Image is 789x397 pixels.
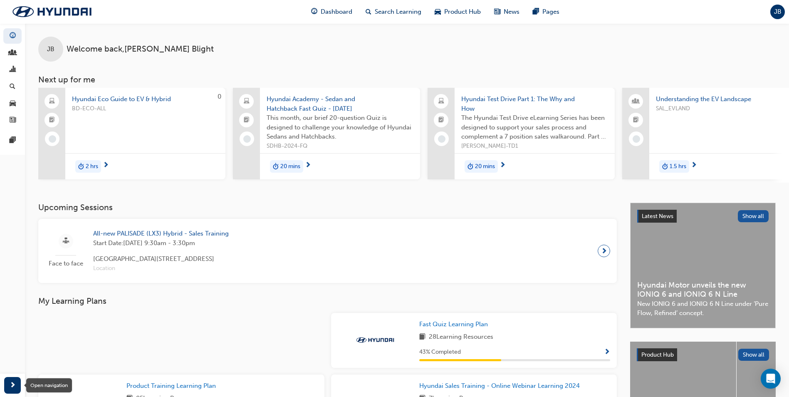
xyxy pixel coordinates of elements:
span: duration-icon [467,161,473,172]
span: Pages [542,7,559,17]
span: people-icon [10,50,16,57]
span: All-new PALISADE (LX3) Hybrid - Sales Training [93,229,229,238]
span: people-icon [633,96,639,107]
a: Face to faceAll-new PALISADE (LX3) Hybrid - Sales TrainingStart Date:[DATE] 9:30am - 3:30pm[GEOGR... [45,226,610,276]
span: chart-icon [10,66,16,74]
a: Fast Quiz Learning Plan [419,320,491,329]
span: guage-icon [311,7,317,17]
a: pages-iconPages [526,3,566,20]
span: Show Progress [604,349,610,356]
span: learningRecordVerb_NONE-icon [438,135,445,143]
span: pages-icon [533,7,539,17]
span: duration-icon [78,161,84,172]
a: Latest NewsShow all [637,210,769,223]
span: laptop-icon [438,96,444,107]
span: JB [47,45,54,54]
button: Show all [738,349,769,361]
span: New IONIQ 6 and IONIQ 6 N Line under ‘Pure Flow, Refined’ concept. [637,299,769,318]
a: Product Training Learning Plan [126,381,219,391]
span: Search Learning [375,7,421,17]
span: News [504,7,519,17]
span: Welcome back , [PERSON_NAME] Blight [67,45,214,54]
button: Show Progress [604,347,610,357]
div: Open Intercom Messenger [761,369,781,389]
span: Hyundai Eco Guide to EV & Hybrid [72,94,219,104]
span: SDHB-2024-FQ [267,141,413,151]
span: learningRecordVerb_NONE-icon [49,135,56,143]
span: next-icon [103,162,109,169]
span: pages-icon [10,137,16,144]
span: Dashboard [321,7,352,17]
span: Latest News [642,213,673,220]
span: sessionType_FACE_TO_FACE-icon [63,236,69,246]
a: news-iconNews [487,3,526,20]
a: 0Hyundai Eco Guide to EV & HybridBD-ECO-ALLduration-icon2 hrs [38,88,225,179]
span: laptop-icon [49,96,55,107]
a: car-iconProduct Hub [428,3,487,20]
span: booktick-icon [244,115,250,126]
span: Location [93,264,229,273]
span: guage-icon [10,32,16,40]
span: booktick-icon [49,115,55,126]
span: learningRecordVerb_NONE-icon [243,135,251,143]
h3: My Learning Plans [38,296,617,306]
span: booktick-icon [633,115,639,126]
span: book-icon [419,332,425,342]
span: Hyundai Academy - Sedan and Hatchback Fast Quiz - [DATE] [267,94,413,113]
span: The Hyundai Test Drive eLearning Series has been designed to support your sales process and compl... [461,113,608,141]
span: news-icon [10,117,16,124]
span: booktick-icon [438,115,444,126]
span: learningRecordVerb_NONE-icon [633,135,640,143]
span: next-icon [10,380,16,391]
span: Product Hub [444,7,481,17]
span: [GEOGRAPHIC_DATA][STREET_ADDRESS] [93,254,229,264]
a: Hyundai Academy - Sedan and Hatchback Fast Quiz - [DATE]This month, our brief 20-question Quiz is... [233,88,420,179]
span: next-icon [601,245,607,257]
span: laptop-icon [244,96,250,107]
button: JB [770,5,785,19]
img: Trak [4,3,100,20]
div: Open navigation [26,378,72,392]
span: Product Hub [641,351,674,358]
h3: Next up for me [25,75,789,84]
span: duration-icon [273,161,279,172]
span: BD-ECO-ALL [72,104,219,114]
img: Trak [352,336,398,344]
span: Start Date: [DATE] 9:30am - 3:30pm [93,238,229,248]
span: 0 [218,93,221,100]
span: JB [774,7,782,17]
span: 1.5 hrs [670,162,686,171]
span: search-icon [366,7,371,17]
span: 20 mins [475,162,495,171]
a: Product HubShow all [637,348,769,362]
span: 2 hrs [86,162,98,171]
span: Hyundai Test Drive Part 1: The Why and How [461,94,608,113]
span: 20 mins [280,162,300,171]
span: next-icon [305,162,311,169]
span: search-icon [10,83,15,91]
span: 43 % Completed [419,347,461,357]
span: news-icon [494,7,500,17]
span: Fast Quiz Learning Plan [419,320,488,328]
span: This month, our brief 20-question Quiz is designed to challenge your knowledge of Hyundai Sedans ... [267,113,413,141]
span: duration-icon [662,161,668,172]
span: 28 Learning Resources [429,332,493,342]
span: Hyundai Motor unveils the new IONIQ 6 and IONIQ 6 N Line [637,280,769,299]
span: car-icon [435,7,441,17]
span: Face to face [45,259,87,268]
span: car-icon [10,100,16,107]
a: Hyundai Sales Training - Online Webinar Learning 2024 [419,381,583,391]
a: Latest NewsShow allHyundai Motor unveils the new IONIQ 6 and IONIQ 6 N LineNew IONIQ 6 and IONIQ ... [630,203,776,328]
a: Hyundai Test Drive Part 1: The Why and HowThe Hyundai Test Drive eLearning Series has been design... [428,88,615,179]
h3: Upcoming Sessions [38,203,617,212]
span: Hyundai Sales Training - Online Webinar Learning 2024 [419,382,580,390]
a: guage-iconDashboard [304,3,359,20]
button: Show all [738,210,769,222]
span: [PERSON_NAME]-TD1 [461,141,608,151]
span: next-icon [691,162,697,169]
a: search-iconSearch Learning [359,3,428,20]
span: next-icon [500,162,506,169]
span: Product Training Learning Plan [126,382,216,390]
